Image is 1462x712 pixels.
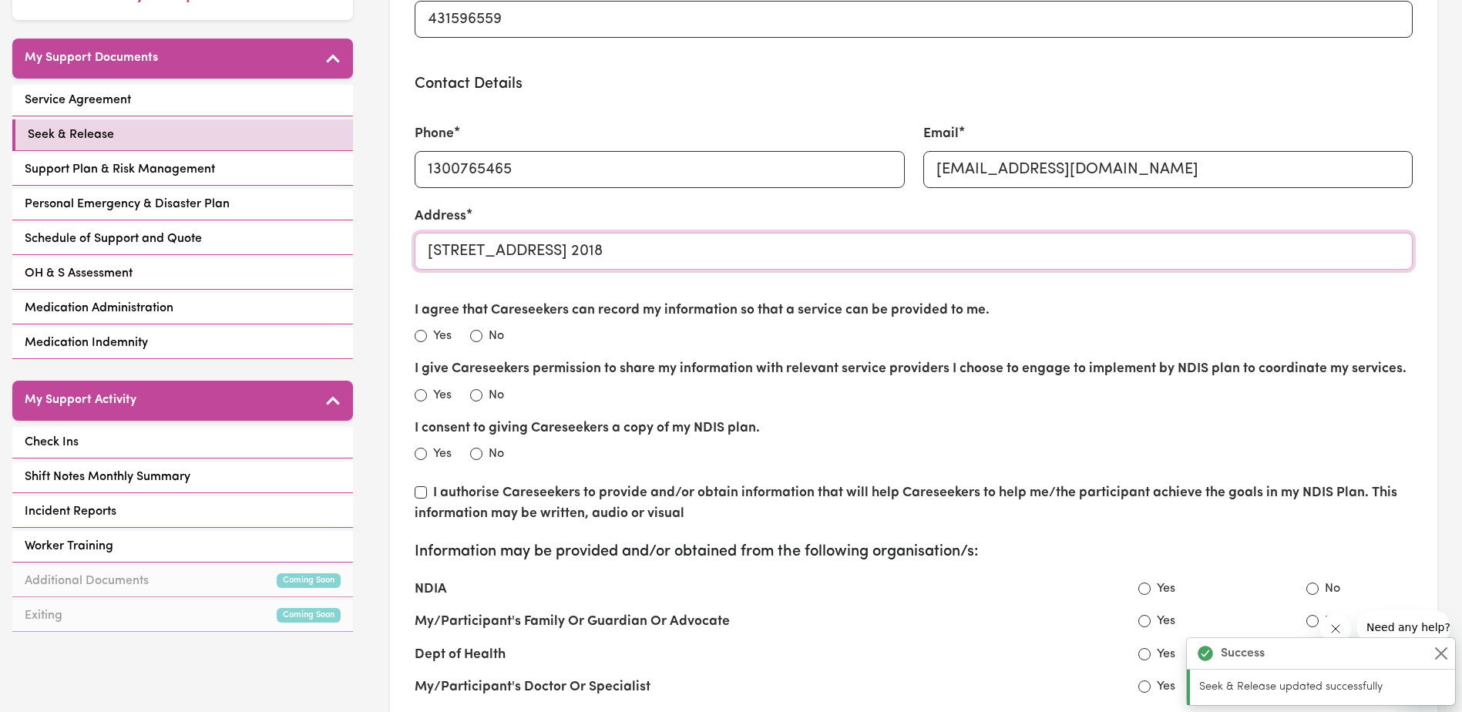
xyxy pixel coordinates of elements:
span: Personal Emergency & Disaster Plan [25,195,230,213]
a: Medication Indemnity [12,327,353,359]
label: Email [923,124,959,144]
a: OH & S Assessment [12,258,353,290]
a: Shift Notes Monthly Summary [12,462,353,493]
span: Service Agreement [25,91,131,109]
label: Address [415,207,466,227]
a: Seek & Release [12,119,353,151]
a: Check Ins [12,427,353,458]
h3: Contact Details [415,75,1413,93]
label: Yes [433,386,452,405]
h5: My Support Activity [25,393,136,408]
label: I give Careseekers permission to share my information with relevant service providers I choose to... [415,359,1407,379]
span: Medication Administration [25,299,173,317]
label: No [489,386,504,405]
span: Support Plan & Risk Management [25,160,215,179]
label: Yes [433,445,452,463]
span: Need any help? [9,11,93,23]
label: My/Participant's Doctor Or Specialist [415,677,650,697]
button: Close [1432,644,1450,663]
small: Coming Soon [277,608,341,623]
span: Seek & Release [28,126,114,144]
span: Shift Notes Monthly Summary [25,468,190,486]
a: Personal Emergency & Disaster Plan [12,189,353,220]
span: Incident Reports [25,502,116,521]
span: Schedule of Support and Quote [25,230,202,248]
button: My Support Documents [12,39,353,79]
strong: Success [1221,644,1265,663]
a: Additional DocumentsComing Soon [12,566,353,597]
label: Yes [1157,579,1175,598]
h3: Information may be provided and/or obtained from the following organisation/s: [415,542,1413,561]
label: No [1325,579,1340,598]
label: I authorise Careseekers to provide and/or obtain information that will help Careseekers to help m... [415,486,1397,519]
a: ExitingComing Soon [12,600,353,632]
label: Yes [1157,677,1175,696]
a: Schedule of Support and Quote [12,223,353,255]
label: Yes [433,327,452,345]
label: Yes [1157,645,1175,663]
label: I agree that Careseekers can record my information so that a service can be provided to me. [415,301,990,321]
h5: My Support Documents [25,51,158,65]
span: Check Ins [25,433,79,452]
iframe: Message from company [1357,610,1450,644]
label: No [489,445,504,463]
label: I consent to giving Careseekers a copy of my NDIS plan. [415,418,760,438]
span: OH & S Assessment [25,264,133,283]
label: Yes [1157,612,1175,630]
span: Medication Indemnity [25,334,148,352]
button: My Support Activity [12,381,353,421]
iframe: Close message [1320,613,1351,644]
small: Coming Soon [277,573,341,588]
label: Dept of Health [415,645,506,665]
a: Support Plan & Risk Management [12,154,353,186]
p: Seek & Release updated successfully [1199,679,1446,696]
label: No [489,327,504,345]
a: Medication Administration [12,293,353,324]
label: My/Participant's Family Or Guardian Or Advocate [415,612,730,632]
a: Service Agreement [12,85,353,116]
span: Exiting [25,606,62,625]
label: NDIA [415,579,447,599]
span: Additional Documents [25,572,149,590]
a: Incident Reports [12,496,353,528]
label: Phone [415,124,454,144]
span: Worker Training [25,537,113,556]
a: Worker Training [12,531,353,563]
